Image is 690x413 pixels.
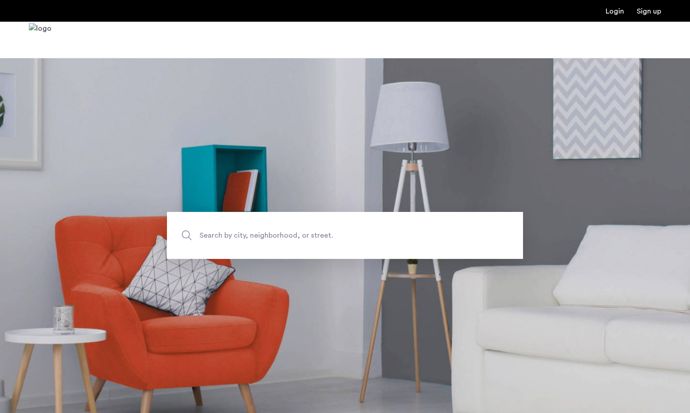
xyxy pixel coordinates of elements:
[606,8,624,15] a: Login
[167,212,523,259] input: Apartment Search
[29,23,51,57] img: logo
[637,8,661,15] a: Registration
[29,23,51,57] a: Cazamio Logo
[199,230,449,242] span: Search by city, neighborhood, or street.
